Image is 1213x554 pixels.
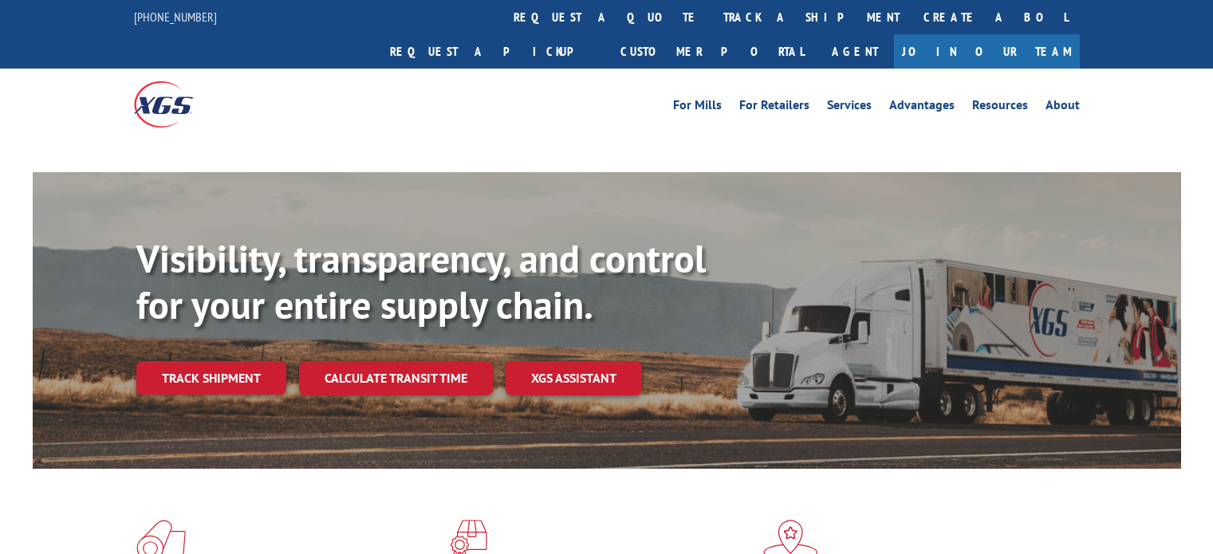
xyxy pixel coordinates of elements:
b: Visibility, transparency, and control for your entire supply chain. [136,234,706,329]
a: [PHONE_NUMBER] [134,9,217,25]
a: About [1046,99,1080,116]
a: Agent [816,34,894,69]
a: Services [827,99,872,116]
a: For Mills [673,99,722,116]
a: Advantages [889,99,955,116]
a: Track shipment [136,361,286,395]
a: Request a pickup [378,34,608,69]
a: Join Our Team [894,34,1080,69]
a: Resources [972,99,1028,116]
a: XGS ASSISTANT [506,361,642,395]
a: For Retailers [739,99,809,116]
a: Calculate transit time [299,361,493,395]
a: Customer Portal [608,34,816,69]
